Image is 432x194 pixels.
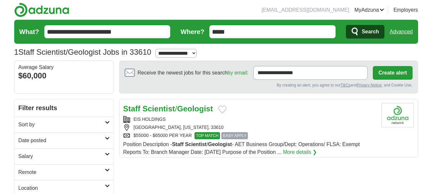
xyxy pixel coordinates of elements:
[15,148,114,164] a: Salary
[15,164,114,180] a: Remote
[123,104,213,113] a: Staff Scientist/Geologist
[362,25,379,38] span: Search
[18,137,105,144] h2: Date posted
[123,132,376,139] div: $55000 - $65000 PER YEAR
[261,6,349,14] li: [EMAIL_ADDRESS][DOMAIN_NAME]
[221,132,248,139] span: EASY APPLY
[15,132,114,148] a: Date posted
[177,104,213,113] strong: Geologist
[123,142,360,155] span: Position Description - / - AET Business Group/Dept: Operations/ FLSA: Exempt Reports To: Branch M...
[18,121,105,129] h2: Sort by
[123,124,376,131] div: [GEOGRAPHIC_DATA], [US_STATE], 33610
[15,99,114,117] h2: Filter results
[14,48,151,56] h1: Staff Scientist/Geologist Jobs in 33610
[15,117,114,132] a: Sort by
[19,27,39,37] label: What?
[227,70,247,75] a: by email
[194,132,220,139] span: TOP MATCH
[393,6,418,14] a: Employers
[18,168,105,176] h2: Remote
[138,69,248,77] span: Receive the newest jobs for this search :
[18,65,110,70] div: Average Salary
[14,3,69,17] img: Adzuna logo
[18,153,105,160] h2: Salary
[357,83,382,87] a: Privacy Notice
[218,106,227,113] button: Add to favorite jobs
[185,142,207,147] strong: Scientist
[346,25,384,39] button: Search
[373,66,412,80] button: Create alert
[143,104,175,113] strong: Scientist
[208,142,232,147] strong: Geologist
[354,6,384,14] a: MyAdzuna
[181,27,204,37] label: Where?
[340,83,350,87] a: T&Cs
[390,25,413,38] a: Advanced
[125,82,413,88] div: By creating an alert, you agree to our and , and Cookie Use.
[382,103,414,127] img: Company logo
[18,184,105,192] h2: Location
[18,70,110,82] div: $60,000
[123,104,140,113] strong: Staff
[14,46,18,58] span: 1
[172,142,184,147] strong: Staff
[123,116,376,123] div: EIS HOLDINGS
[283,148,317,156] a: More details ❯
